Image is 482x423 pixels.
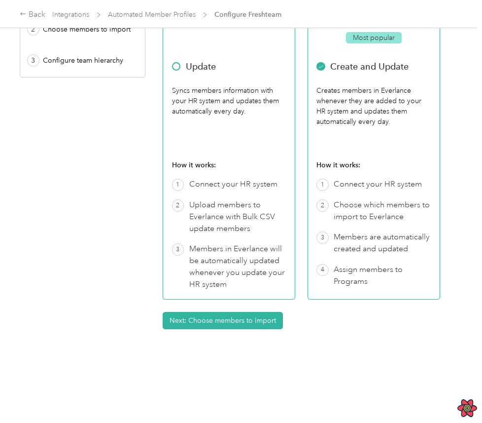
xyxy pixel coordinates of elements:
[316,160,431,170] div: How it works:
[172,243,184,256] span: 3
[172,199,184,212] span: 2
[186,61,216,72] div: Update
[172,179,184,191] span: 1
[330,61,409,72] div: Create and Update
[20,51,145,70] button: 3Configure team hierarchy
[189,179,277,191] div: Connect your HR system
[316,85,431,148] div: Creates members in Everlance whenever they are added to your HR system and updates them automatic...
[172,160,286,170] div: How it works:
[316,231,329,244] span: 3
[334,179,422,191] div: Connect your HR system
[316,264,329,276] span: 4
[43,55,129,66] div: Configure team hierarchy
[108,10,196,19] a: Automated Member Profiles
[346,32,402,43] span: Most popular
[20,9,45,21] div: Back
[27,23,39,36] div: 2
[43,24,131,35] div: Choose members to import
[334,264,431,288] div: Assign members to Programs
[334,199,431,223] div: Choose which members to import to Everlance
[457,398,477,418] button: Open React Query Devtools
[172,85,286,148] div: Syncs members information with your HR system and updates them automatically every day.
[427,368,482,423] iframe: Everlance-gr Chat Button Frame
[334,231,431,255] div: Members are automatically created and updated
[189,199,286,235] div: Upload members to Everlance with Bulk CSV update members
[316,199,329,212] span: 2
[316,179,329,191] span: 1
[163,312,283,329] button: Next: Choose members to import
[189,243,286,291] div: Members in Everlance will be automatically updated whenever you update your HR system
[20,20,145,39] button: 2Choose members to import
[52,10,89,19] a: Integrations
[27,54,39,67] div: 3
[214,9,281,20] span: Configure Freshteam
